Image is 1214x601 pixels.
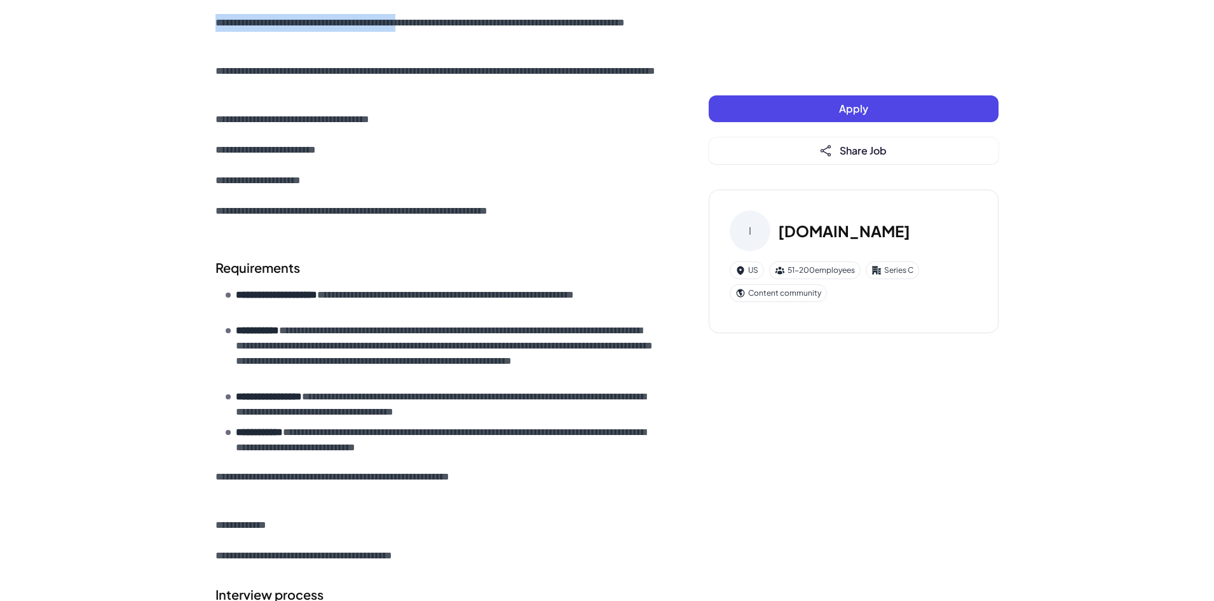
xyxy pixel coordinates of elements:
span: Apply [839,102,868,115]
h2: Requirements [215,258,658,277]
button: Apply [709,95,999,122]
button: Share Job [709,137,999,164]
h3: [DOMAIN_NAME] [778,219,910,242]
div: US [730,261,764,279]
div: Series C [866,261,919,279]
div: I [730,211,770,251]
div: 51-200 employees [769,261,861,279]
div: Content community [730,284,827,302]
span: Share Job [840,144,887,157]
